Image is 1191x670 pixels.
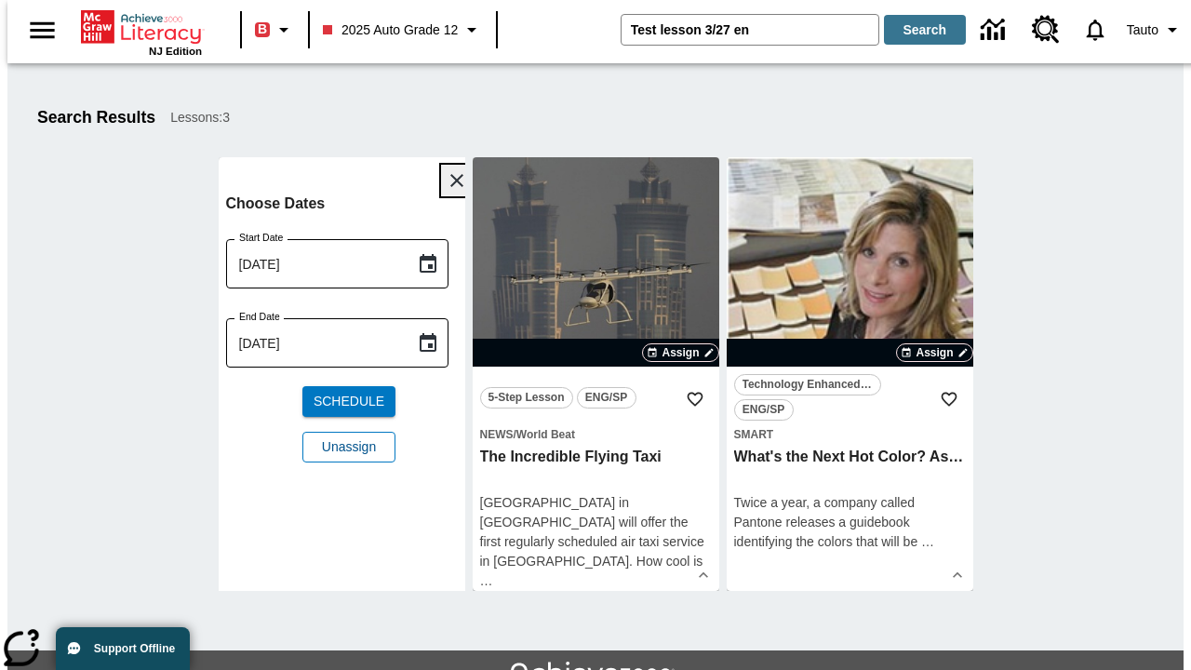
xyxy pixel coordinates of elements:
[323,20,458,40] span: 2025 Auto Grade 12
[734,424,966,444] span: Topic: Smart/null
[727,157,973,591] div: lesson details
[1127,20,1158,40] span: Tauto
[302,386,395,417] button: Schedule
[258,18,267,41] span: B
[1119,13,1191,47] button: Profile/Settings
[302,432,395,462] button: Unassign
[81,8,202,46] a: Home
[248,13,302,47] button: Boost Class color is red. Change class color
[488,388,565,408] span: 5-Step Lesson
[734,493,966,552] div: Twice a year, a company called Pantone releases a guidebook identifying the colors that will be
[15,3,70,58] button: Open side menu
[226,191,473,217] h6: Choose Dates
[94,642,175,655] span: Support Offline
[734,399,794,421] button: ENG/SP
[678,382,712,416] button: Add to Favorites
[577,387,636,409] button: ENG/SP
[219,157,465,591] div: lesson details
[480,448,712,467] h3: The Incredible Flying Taxi
[315,13,490,47] button: Class: 2025 Auto Grade 12, Select your class
[149,46,202,57] span: NJ Edition
[480,493,712,591] div: [GEOGRAPHIC_DATA] in [GEOGRAPHIC_DATA] will offer the first regularly scheduled air taxi service ...
[226,191,473,477] div: Choose date
[56,627,190,670] button: Support Offline
[943,561,971,589] button: Show Details
[409,325,447,362] button: Choose date, selected date is Sep 1, 2025
[970,5,1021,56] a: Data Center
[81,7,202,57] div: Home
[480,424,712,444] span: Topic: News/World Beat
[921,534,934,549] span: …
[896,343,972,362] button: Assign Choose Dates
[743,375,873,395] span: Technology Enhanced Item
[239,310,280,324] label: End Date
[734,374,881,395] button: Technology Enhanced Item
[932,382,966,416] button: Add to Favorites
[743,400,784,420] span: ENG/SP
[1071,6,1119,54] a: Notifications
[662,344,699,361] span: Assign
[322,437,376,457] span: Unassign
[642,343,718,362] button: Assign Choose Dates
[409,246,447,283] button: Choose date, selected date is Sep 1, 2025
[1021,5,1071,55] a: Resource Center, Will open in new tab
[689,561,717,589] button: Show Details
[734,448,966,467] h3: What's the Next Hot Color? Ask Pantone
[226,318,402,368] input: MMMM-DD-YYYY
[516,428,575,441] span: World Beat
[514,428,516,441] span: /
[916,344,953,361] span: Assign
[473,157,719,591] div: lesson details
[239,231,283,245] label: Start Date
[622,15,878,45] input: search field
[314,392,384,411] span: Schedule
[37,108,155,127] h1: Search Results
[441,165,473,196] button: Close
[480,428,514,441] span: News
[734,428,774,441] span: Smart
[226,239,402,288] input: MMMM-DD-YYYY
[170,108,230,127] span: Lessons : 3
[585,388,627,408] span: ENG/SP
[884,15,966,45] button: Search
[480,387,573,409] button: 5-Step Lesson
